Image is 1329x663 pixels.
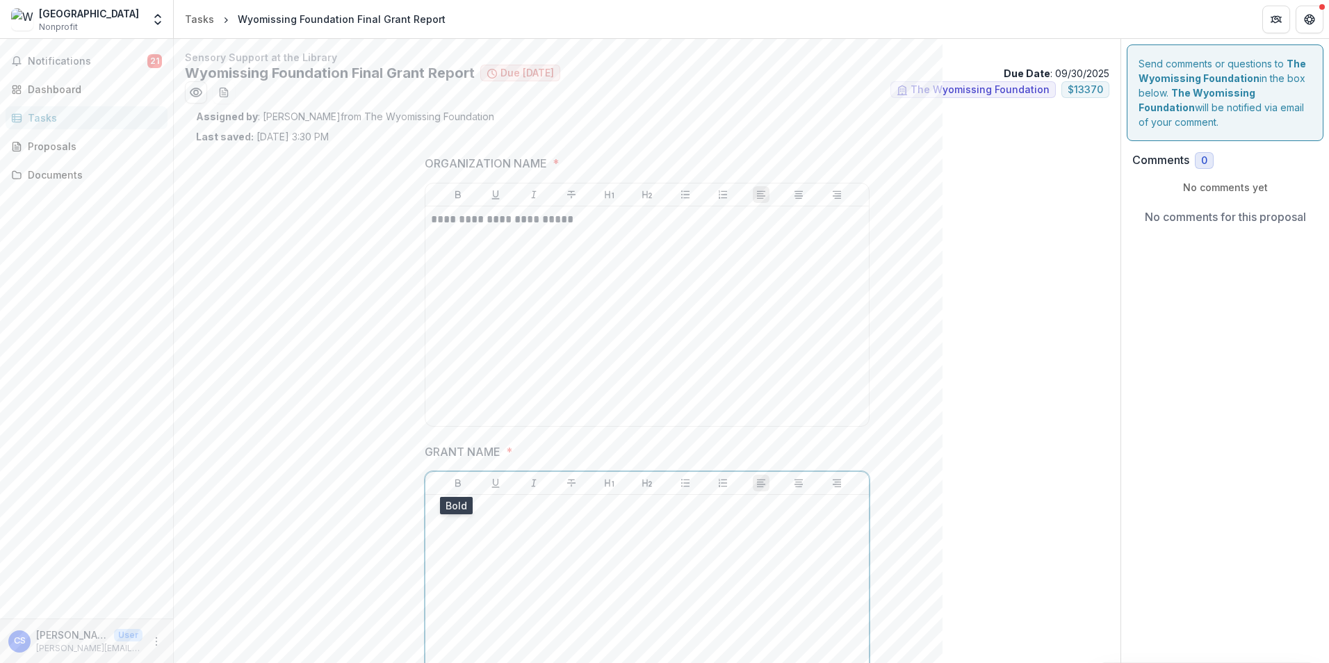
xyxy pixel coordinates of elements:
[487,186,504,203] button: Underline
[185,81,207,104] button: Preview 891e7a97-4157-474a-aa9d-a799fb7e1860.pdf
[6,106,168,129] a: Tasks
[601,475,618,491] button: Heading 1
[425,155,547,172] p: ORGANIZATION NAME
[1145,208,1306,225] p: No comments for this proposal
[147,54,162,68] span: 21
[1132,180,1318,195] p: No comments yet
[1132,154,1189,167] h2: Comments
[677,475,694,491] button: Bullet List
[36,628,108,642] p: [PERSON_NAME]
[238,12,446,26] div: Wyomissing Foundation Final Grant Report
[6,163,168,186] a: Documents
[1068,84,1103,96] span: $ 13370
[525,475,542,491] button: Italicize
[563,475,580,491] button: Strike
[715,475,731,491] button: Ordered List
[6,135,168,158] a: Proposals
[1262,6,1290,33] button: Partners
[185,50,1109,65] p: Sensory Support at the Library
[185,65,475,81] h2: Wyomissing Foundation Final Grant Report
[500,67,554,79] span: Due [DATE]
[196,109,1098,124] p: : [PERSON_NAME] from The Wyomissing Foundation
[28,56,147,67] span: Notifications
[39,21,78,33] span: Nonprofit
[525,186,542,203] button: Italicize
[196,110,258,122] strong: Assigned by
[28,82,156,97] div: Dashboard
[753,475,769,491] button: Align Left
[753,186,769,203] button: Align Left
[715,186,731,203] button: Ordered List
[450,186,466,203] button: Bold
[450,475,466,491] button: Bold
[6,78,168,101] a: Dashboard
[1296,6,1323,33] button: Get Help
[39,6,139,21] div: [GEOGRAPHIC_DATA]
[911,84,1050,96] span: The Wyomissing Foundation
[213,81,235,104] button: download-word-button
[179,9,451,29] nav: breadcrumb
[28,167,156,182] div: Documents
[1201,155,1207,167] span: 0
[148,6,168,33] button: Open entity switcher
[487,475,504,491] button: Underline
[601,186,618,203] button: Heading 1
[1004,67,1050,79] strong: Due Date
[1127,44,1323,141] div: Send comments or questions to in the box below. will be notified via email of your comment.
[196,131,254,142] strong: Last saved:
[425,443,500,460] p: GRANT NAME
[790,186,807,203] button: Align Center
[1139,87,1255,113] strong: The Wyomissing Foundation
[829,186,845,203] button: Align Right
[28,139,156,154] div: Proposals
[11,8,33,31] img: Wyomissing Public Library
[148,633,165,650] button: More
[563,186,580,203] button: Strike
[14,637,26,646] div: Colleen Stamm
[829,475,845,491] button: Align Right
[639,186,655,203] button: Heading 2
[114,629,142,641] p: User
[790,475,807,491] button: Align Center
[639,475,655,491] button: Heading 2
[185,12,214,26] div: Tasks
[677,186,694,203] button: Bullet List
[196,129,329,144] p: [DATE] 3:30 PM
[36,642,142,655] p: [PERSON_NAME][EMAIL_ADDRESS][DOMAIN_NAME]
[28,110,156,125] div: Tasks
[179,9,220,29] a: Tasks
[1004,66,1109,81] p: : 09/30/2025
[6,50,168,72] button: Notifications21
